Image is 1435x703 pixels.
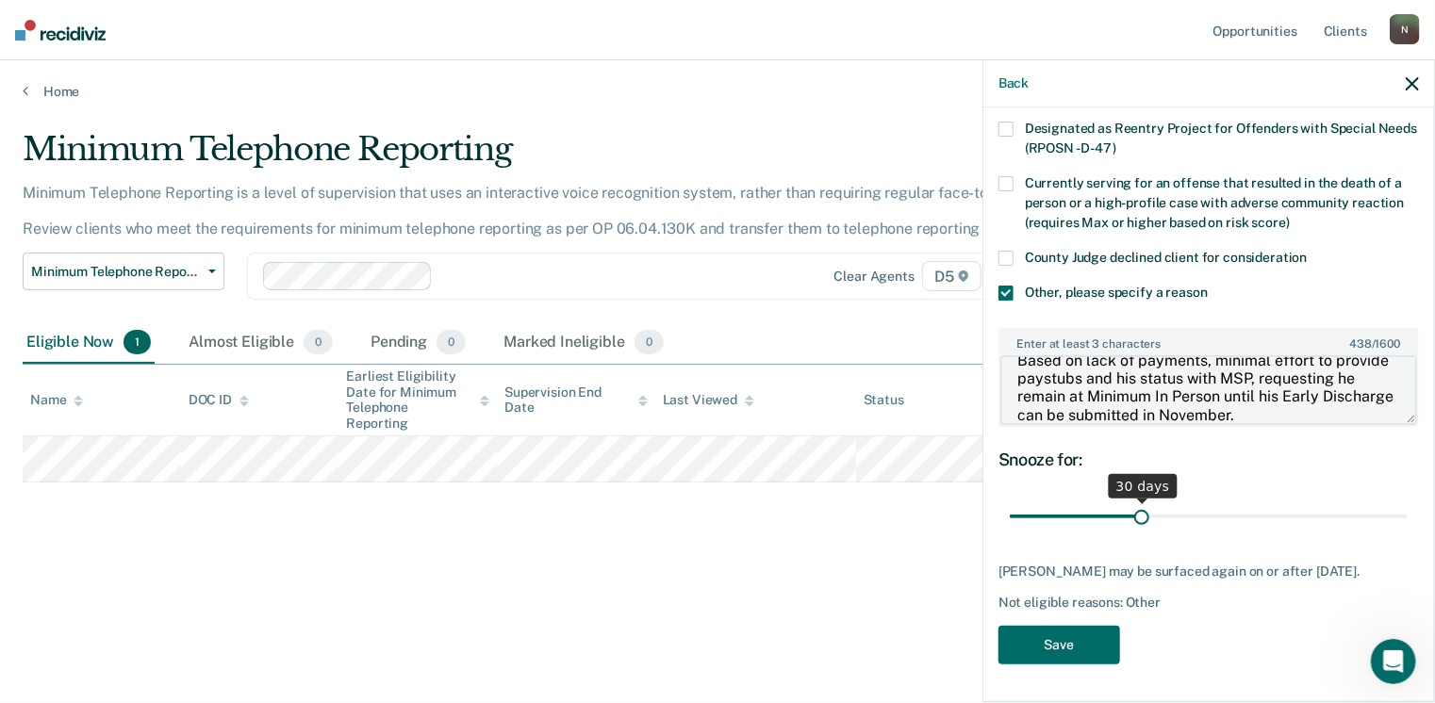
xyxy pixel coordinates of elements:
[998,450,1419,470] div: Snooze for:
[1025,175,1404,230] span: Currently serving for an offense that resulted in the death of a person or a high-profile case wi...
[500,322,668,364] div: Marked Ineligible
[124,330,151,354] span: 1
[998,626,1120,664] button: Save
[1390,14,1420,44] div: N
[998,75,1029,91] button: Back
[1349,337,1372,351] span: 438
[922,261,981,291] span: D5
[834,269,915,285] div: Clear agents
[23,130,1099,184] div: Minimum Telephone Reporting
[1025,285,1208,300] span: Other, please specify a reason
[1025,250,1308,265] span: County Judge declined client for consideration
[15,20,106,41] img: Recidiviz
[30,392,83,408] div: Name
[635,330,664,354] span: 0
[864,392,904,408] div: Status
[1000,330,1417,351] label: Enter at least 3 characters
[23,83,1412,100] a: Home
[1000,355,1417,425] textarea: Defendant will be eligible for Early Discharge in November. Defendant still owes costs/fines in f...
[998,564,1419,580] div: [PERSON_NAME] may be surfaced again on or after [DATE].
[185,322,337,364] div: Almost Eligible
[31,264,201,280] span: Minimum Telephone Reporting
[346,368,489,432] div: Earliest Eligibility Date for Minimum Telephone Reporting
[1109,474,1178,499] div: 30 days
[304,330,333,354] span: 0
[189,392,249,408] div: DOC ID
[663,392,754,408] div: Last Viewed
[437,330,466,354] span: 0
[998,595,1419,611] div: Not eligible reasons: Other
[367,322,470,364] div: Pending
[1025,121,1417,155] span: Designated as Reentry Project for Offenders with Special Needs (RPOSN - D-47)
[1349,337,1400,351] span: / 1600
[504,384,648,417] div: Supervision End Date
[23,184,1092,237] p: Minimum Telephone Reporting is a level of supervision that uses an interactive voice recognition ...
[1371,639,1416,684] iframe: Intercom live chat
[23,322,155,364] div: Eligible Now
